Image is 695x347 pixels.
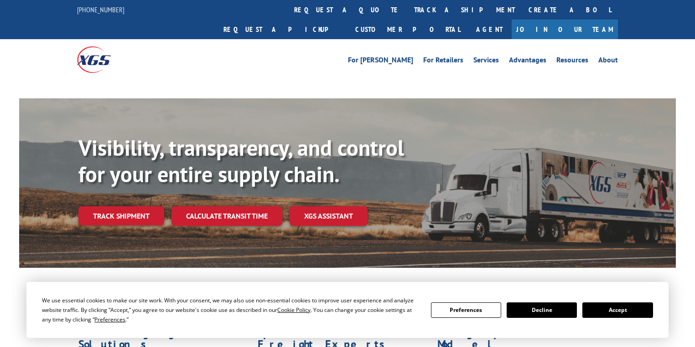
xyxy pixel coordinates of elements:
[423,56,463,66] a: For Retailers
[77,5,124,14] a: [PHONE_NUMBER]
[507,302,577,318] button: Decline
[598,56,618,66] a: About
[78,133,404,188] b: Visibility, transparency, and control for your entire supply chain.
[94,316,125,323] span: Preferences
[348,56,413,66] a: For [PERSON_NAME]
[348,20,467,39] a: Customer Portal
[582,302,653,318] button: Accept
[217,20,348,39] a: Request a pickup
[509,56,546,66] a: Advantages
[431,302,501,318] button: Preferences
[78,206,164,225] a: Track shipment
[277,306,311,314] span: Cookie Policy
[473,56,499,66] a: Services
[467,20,512,39] a: Agent
[171,206,282,226] a: Calculate transit time
[290,206,368,226] a: XGS ASSISTANT
[556,56,588,66] a: Resources
[26,282,669,338] div: Cookie Consent Prompt
[512,20,618,39] a: Join Our Team
[42,296,420,324] div: We use essential cookies to make our site work. With your consent, we may also use non-essential ...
